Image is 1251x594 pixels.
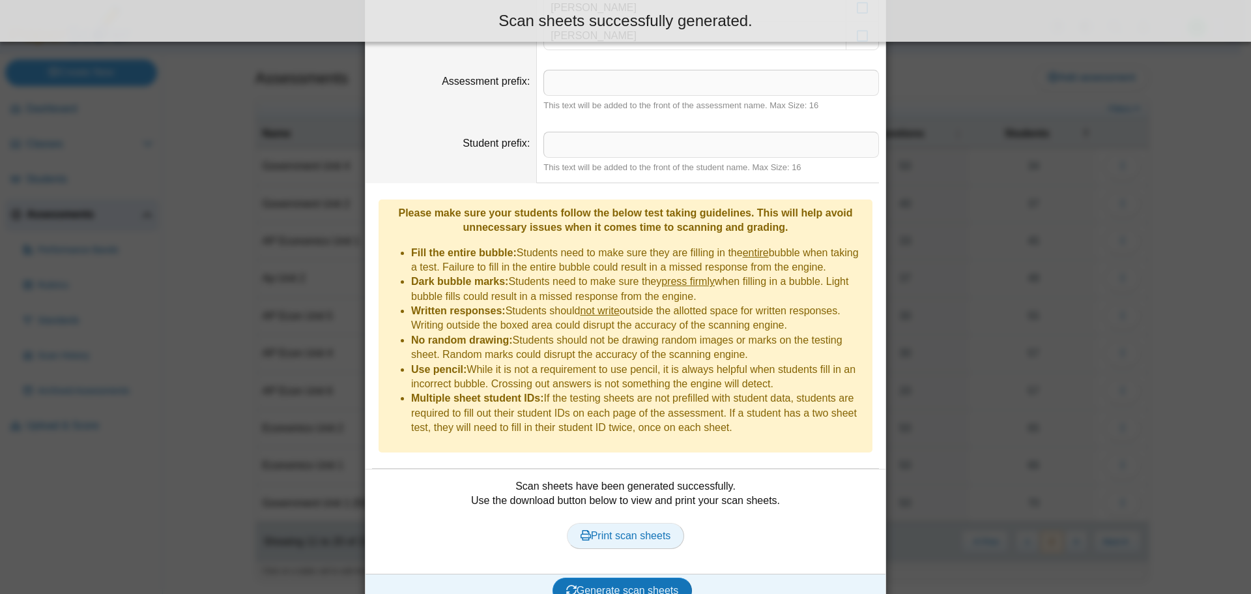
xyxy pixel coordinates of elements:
div: Scan sheets successfully generated. [10,10,1241,32]
b: No random drawing: [411,334,513,346]
span: Print scan sheets [581,530,671,541]
u: not write [580,305,619,316]
li: Students need to make sure they when filling in a bubble. Light bubble fills could result in a mi... [411,275,866,304]
b: Please make sure your students follow the below test taking guidelines. This will help avoid unne... [398,207,852,233]
div: This text will be added to the front of the assessment name. Max Size: 16 [543,100,879,111]
label: Assessment prefix [442,76,530,87]
b: Written responses: [411,305,506,316]
a: Print scan sheets [567,523,685,549]
b: Use pencil: [411,364,467,375]
li: Students should not be drawing random images or marks on the testing sheet. Random marks could di... [411,333,866,363]
li: If the testing sheets are not prefilled with student data, students are required to fill out thei... [411,391,866,435]
div: This text will be added to the front of the student name. Max Size: 16 [543,162,879,173]
li: While it is not a requirement to use pencil, it is always helpful when students fill in an incorr... [411,363,866,392]
b: Multiple sheet student IDs: [411,393,544,404]
li: Students should outside the allotted space for written responses. Writing outside the boxed area ... [411,304,866,333]
li: Students need to make sure they are filling in the bubble when taking a test. Failure to fill in ... [411,246,866,275]
label: Student prefix [463,138,530,149]
u: press firmly [661,276,715,287]
div: Scan sheets have been generated successfully. Use the download button below to view and print you... [372,479,879,564]
b: Dark bubble marks: [411,276,508,287]
b: Fill the entire bubble: [411,247,517,258]
u: entire [743,247,769,258]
